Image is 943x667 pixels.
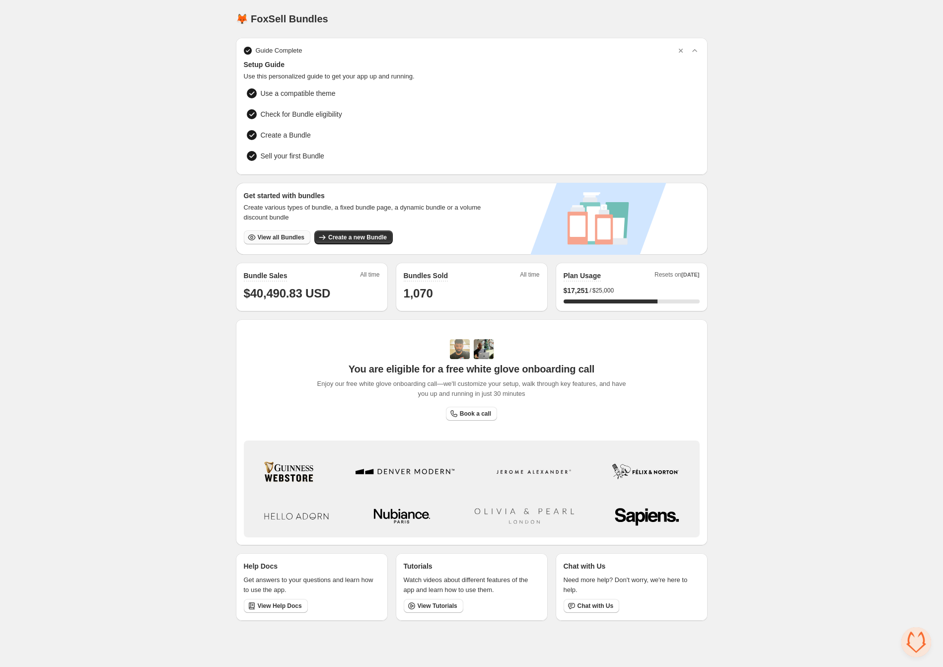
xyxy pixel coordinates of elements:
p: Chat with Us [564,561,606,571]
span: Check for Bundle eligibility [261,109,342,119]
h2: Plan Usage [564,271,601,281]
span: View Tutorials [418,602,457,610]
span: [DATE] [681,272,699,278]
img: Adi [450,339,470,359]
p: Need more help? Don't worry, we're here to help. [564,575,700,595]
span: Create a new Bundle [328,233,387,241]
h1: $40,490.83 USD [244,286,380,301]
span: View Help Docs [258,602,302,610]
h1: 🦊 FoxSell Bundles [236,13,328,25]
h2: Bundle Sales [244,271,288,281]
span: All time [520,271,539,282]
span: Use a compatible theme [261,88,336,98]
span: Create various types of bundle, a fixed bundle page, a dynamic bundle or a volume discount bundle [244,203,491,222]
span: $25,000 [592,287,614,295]
button: View all Bundles [244,230,310,244]
a: View Help Docs [244,599,308,613]
img: Prakhar [474,339,494,359]
span: Setup Guide [244,60,700,70]
span: Resets on [654,271,700,282]
span: Book a call [460,410,491,418]
span: $ 17,251 [564,286,589,296]
span: Create a Bundle [261,130,311,140]
p: Get answers to your questions and learn how to use the app. [244,575,380,595]
h2: Bundles Sold [404,271,448,281]
a: View Tutorials [404,599,463,613]
a: Book a call [446,407,497,421]
button: Chat with Us [564,599,620,613]
span: Sell your first Bundle [261,151,324,161]
p: Help Docs [244,561,278,571]
span: Use this personalized guide to get your app up and running. [244,72,700,81]
span: Guide Complete [256,46,302,56]
span: Enjoy our free white glove onboarding call—we'll customize your setup, walk through key features,... [312,379,631,399]
button: Create a new Bundle [314,230,393,244]
span: You are eligible for a free white glove onboarding call [349,363,594,375]
span: Chat with Us [578,602,614,610]
p: Tutorials [404,561,433,571]
div: / [564,286,700,296]
h3: Get started with bundles [244,191,491,201]
span: All time [360,271,379,282]
a: Open chat [901,627,931,657]
span: View all Bundles [258,233,304,241]
h1: 1,070 [404,286,540,301]
p: Watch videos about different features of the app and learn how to use them. [404,575,540,595]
